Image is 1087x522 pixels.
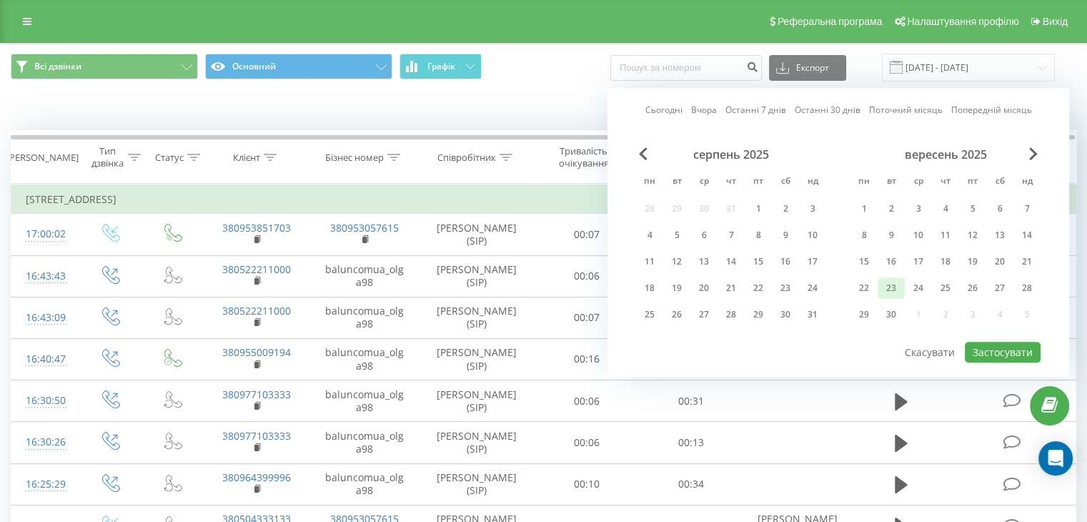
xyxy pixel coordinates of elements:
div: пт 5 вер 2025 р. [959,198,986,220]
div: ср 10 вер 2025 р. [905,225,932,246]
div: сб 6 вер 2025 р. [986,198,1013,220]
a: 380977103333 [222,429,291,443]
td: 00:06 [535,380,639,422]
a: 380953851703 [222,221,291,235]
div: вт 16 вер 2025 р. [878,251,905,272]
div: Тривалість очікування [548,145,620,169]
div: вт 19 серп 2025 р. [663,277,690,299]
div: ср 13 серп 2025 р. [690,251,718,272]
div: вт 12 серп 2025 р. [663,251,690,272]
a: Останні 7 днів [725,104,786,117]
div: 20 [695,279,713,297]
span: Графік [427,61,455,72]
div: пт 1 серп 2025 р. [745,198,772,220]
div: Статус [155,152,184,164]
div: чт 11 вер 2025 р. [932,225,959,246]
div: 9 [776,226,795,245]
abbr: четвер [935,172,956,193]
div: 21 [1018,252,1036,271]
div: нд 31 серп 2025 р. [799,304,826,325]
td: 00:13 [639,422,743,463]
div: 16:40:47 [26,345,64,373]
a: Попередній місяць [951,104,1032,117]
div: пт 8 серп 2025 р. [745,225,772,246]
div: чт 28 серп 2025 р. [718,304,745,325]
abbr: понеділок [853,172,875,193]
div: нд 14 вер 2025 р. [1013,225,1041,246]
div: Співробітник [437,152,496,164]
div: вт 26 серп 2025 р. [663,304,690,325]
a: Поточний місяць [869,104,943,117]
div: ср 20 серп 2025 р. [690,277,718,299]
span: Всі дзвінки [34,61,81,72]
div: 2 [882,200,900,218]
div: 5 [963,200,982,218]
div: 28 [722,305,740,324]
div: пт 22 серп 2025 р. [745,277,772,299]
button: Експорт [769,55,846,81]
a: Останні 30 днів [795,104,860,117]
div: 27 [991,279,1009,297]
div: 30 [776,305,795,324]
div: 28 [1018,279,1036,297]
div: 16:30:26 [26,428,64,456]
div: сб 2 серп 2025 р. [772,198,799,220]
div: 26 [667,305,686,324]
div: пн 8 вер 2025 р. [850,225,878,246]
div: 8 [855,226,873,245]
div: 1 [855,200,873,218]
div: 16:25:29 [26,471,64,498]
td: 00:07 [535,297,639,338]
div: Тип дзвінка [90,145,124,169]
div: ср 27 серп 2025 р. [690,304,718,325]
button: Всі дзвінки [11,54,198,79]
abbr: середа [693,172,715,193]
div: сб 23 серп 2025 р. [772,277,799,299]
div: нд 21 вер 2025 р. [1013,251,1041,272]
div: 21 [722,279,740,297]
div: Бізнес номер [325,152,384,164]
div: 30 [882,305,900,324]
div: чт 7 серп 2025 р. [718,225,745,246]
div: 27 [695,305,713,324]
div: чт 25 вер 2025 р. [932,277,959,299]
div: 22 [749,279,768,297]
div: [PERSON_NAME] [6,152,79,164]
td: [PERSON_NAME] (SIP) [419,380,535,422]
span: Реферальна програма [778,16,883,27]
div: 4 [640,226,659,245]
abbr: вівторок [666,172,688,193]
a: 380522211000 [222,262,291,276]
div: пн 29 вер 2025 р. [850,304,878,325]
span: Вихід [1043,16,1068,27]
td: [STREET_ADDRESS] [11,185,1076,214]
td: baluncomua_olga98 [310,338,418,380]
div: 23 [776,279,795,297]
div: 11 [936,226,955,245]
div: 29 [749,305,768,324]
div: чт 4 вер 2025 р. [932,198,959,220]
div: 10 [803,226,822,245]
div: пн 18 серп 2025 р. [636,277,663,299]
a: 380953057615 [330,221,399,235]
div: 26 [963,279,982,297]
a: 380955009194 [222,345,291,359]
div: пн 4 серп 2025 р. [636,225,663,246]
div: 20 [991,252,1009,271]
a: 380964399996 [222,471,291,484]
div: вт 9 вер 2025 р. [878,225,905,246]
div: 7 [1018,200,1036,218]
div: ср 6 серп 2025 р. [690,225,718,246]
div: ср 24 вер 2025 р. [905,277,932,299]
div: 9 [882,226,900,245]
td: 00:34 [639,463,743,505]
div: 19 [667,279,686,297]
div: пн 22 вер 2025 р. [850,277,878,299]
div: 24 [909,279,928,297]
td: 00:07 [535,214,639,255]
div: 13 [695,252,713,271]
td: 00:06 [535,255,639,297]
div: 17 [909,252,928,271]
div: Open Intercom Messenger [1038,441,1073,476]
td: [PERSON_NAME] (SIP) [419,214,535,255]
